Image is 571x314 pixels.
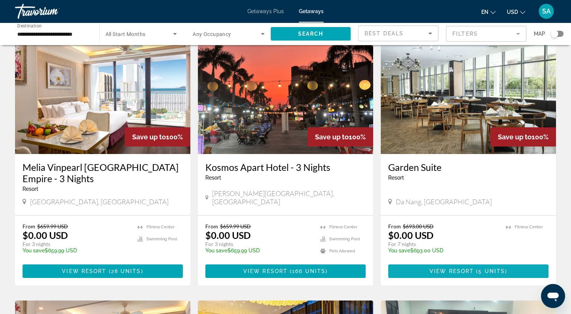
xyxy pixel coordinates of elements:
[542,8,551,15] span: SA
[329,225,357,229] span: Fitness Center
[381,34,556,154] img: DJ19O01X.jpg
[365,30,404,36] span: Best Deals
[307,127,373,146] div: 100%
[15,34,190,154] img: S065I01X.jpg
[507,9,518,15] span: USD
[205,175,221,181] span: Resort
[481,6,496,17] button: Change language
[220,223,251,229] span: $659.99 USD
[205,248,227,254] span: You save
[288,268,328,274] span: ( )
[388,248,498,254] p: $693.00 USD
[429,268,474,274] span: View Resort
[490,127,556,146] div: 100%
[478,268,505,274] span: 5 units
[30,198,169,206] span: [GEOGRAPHIC_DATA], [GEOGRAPHIC_DATA]
[37,223,68,229] span: $659.99 USD
[299,8,324,14] a: Getaways
[247,8,284,14] a: Getaways Plus
[146,237,177,242] span: Swimming Pool
[23,248,45,254] span: You save
[403,223,434,229] span: $693.00 USD
[23,186,38,192] span: Resort
[329,237,360,242] span: Swimming Pool
[396,198,492,206] span: Da Nang, [GEOGRAPHIC_DATA]
[507,6,525,17] button: Change currency
[534,29,545,39] span: Map
[298,31,323,37] span: Search
[111,268,141,274] span: 28 units
[205,223,218,229] span: From
[388,162,548,173] a: Garden Suite
[146,225,175,229] span: Fitness Center
[193,31,231,37] span: Any Occupancy
[388,223,401,229] span: From
[515,225,543,229] span: Fitness Center
[388,248,410,254] span: You save
[23,162,183,184] a: Melia Vinpearl [GEOGRAPHIC_DATA] Empire - 3 Nights
[474,268,507,274] span: ( )
[205,241,313,248] p: For 3 nights
[198,34,373,154] img: RK39O01X.jpg
[271,27,351,41] button: Search
[212,189,366,206] span: [PERSON_NAME][GEOGRAPHIC_DATA], [GEOGRAPHIC_DATA]
[388,229,434,241] p: $0.00 USD
[205,248,313,254] p: $659.99 USD
[315,133,349,141] span: Save up to
[292,268,325,274] span: 166 units
[329,249,355,254] span: Pets Allowed
[105,31,146,37] span: All Start Months
[446,26,526,42] button: Filter
[388,264,548,278] button: View Resort(5 units)
[23,223,35,229] span: From
[243,268,288,274] span: View Resort
[23,248,130,254] p: $659.99 USD
[365,29,432,38] mat-select: Sort by
[106,268,143,274] span: ( )
[132,133,166,141] span: Save up to
[17,23,42,28] span: Destination
[205,162,366,173] a: Kosmos Apart Hotel - 3 Nights
[388,175,404,181] span: Resort
[481,9,488,15] span: en
[23,264,183,278] button: View Resort(28 units)
[388,241,498,248] p: For 7 nights
[205,229,251,241] p: $0.00 USD
[62,268,106,274] span: View Resort
[23,241,130,248] p: For 3 nights
[23,229,68,241] p: $0.00 USD
[205,264,366,278] button: View Resort(166 units)
[536,3,556,19] button: User Menu
[498,133,532,141] span: Save up to
[125,127,190,146] div: 100%
[15,2,90,21] a: Travorium
[541,284,565,308] iframe: Кнопка запуска окна обмена сообщениями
